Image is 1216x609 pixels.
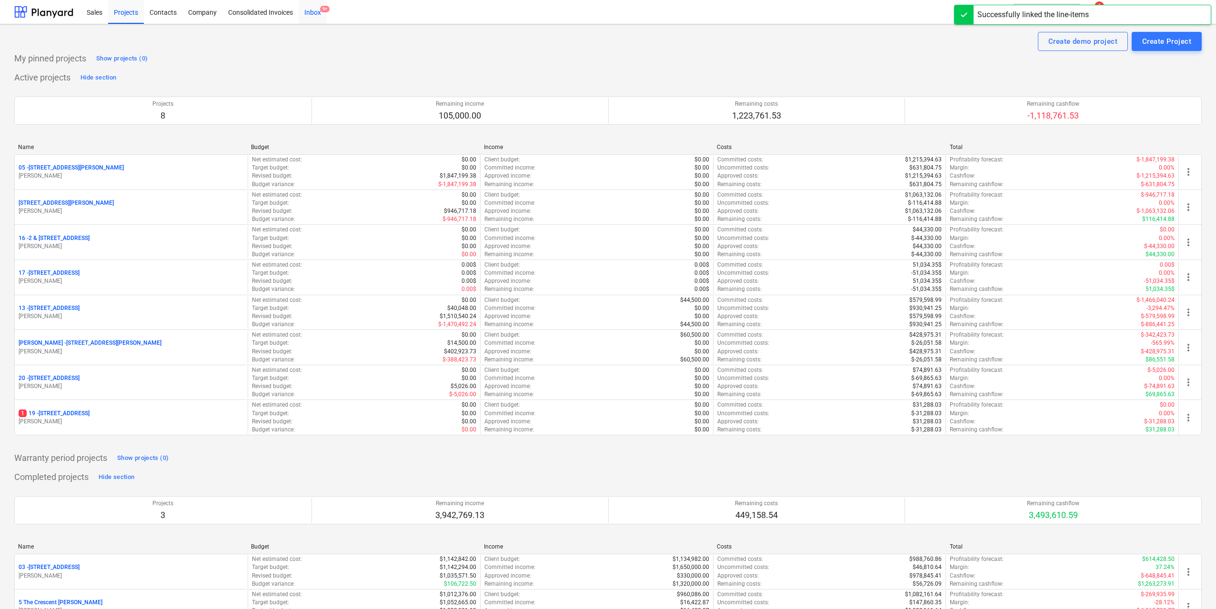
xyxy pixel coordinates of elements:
p: $5,026.00 [451,382,476,390]
p: Profitability forecast : [950,156,1004,164]
div: 03 -[STREET_ADDRESS][PERSON_NAME] [19,563,244,579]
p: 0.00$ [462,277,476,285]
p: $40,048.00 [447,304,476,312]
p: $428,975.31 [909,331,942,339]
p: Approved income : [484,312,531,320]
p: Client budget : [484,191,520,199]
p: $0.00 [462,199,476,207]
p: 0.00$ [694,269,709,277]
p: Approved income : [484,348,531,356]
p: Committed costs : [717,261,763,269]
p: 0.00% [1159,164,1175,172]
p: $0.00 [694,304,709,312]
p: $-116,414.88 [908,215,942,223]
p: $930,941.25 [909,320,942,329]
p: 8 [152,110,173,121]
p: $-388,423.73 [442,356,476,364]
p: Committed income : [484,234,535,242]
p: Margin : [950,269,969,277]
p: $-69,865.63 [911,374,942,382]
div: 17 -[STREET_ADDRESS][PERSON_NAME] [19,269,244,285]
p: $44,330.00 [1146,250,1175,259]
p: 0.00$ [1160,261,1175,269]
div: Hide section [99,472,134,483]
p: $0.00 [694,226,709,234]
p: 0.00% [1159,374,1175,382]
p: 0.00$ [462,261,476,269]
p: Remaining cashflow [1027,100,1079,108]
p: $-631,804.75 [1141,180,1175,189]
p: 51,034.35$ [913,261,942,269]
p: Revised budget : [252,172,292,180]
div: Show projects (0) [96,53,148,64]
p: Target budget : [252,374,289,382]
p: $-946,717.18 [442,215,476,223]
span: more_vert [1183,412,1194,423]
p: $74,891.63 [913,382,942,390]
p: Margin : [950,374,969,382]
div: Create Project [1142,35,1191,48]
p: Remaining costs : [717,390,762,399]
p: $0.00 [462,191,476,199]
p: Approved costs : [717,242,759,250]
div: Budget [251,144,476,150]
p: [PERSON_NAME] [19,207,244,215]
p: $-69,865.63 [911,390,942,399]
p: Cashflow : [950,207,975,215]
p: Cashflow : [950,382,975,390]
p: Uncommitted costs : [717,164,769,172]
p: Remaining cashflow : [950,285,1004,293]
p: $14,500.00 [447,339,476,347]
p: Approved income : [484,207,531,215]
p: $-44,330.00 [1144,242,1175,250]
p: 51,034.35$ [1146,285,1175,293]
p: $-1,063,132.06 [1136,207,1175,215]
p: $-428,975.31 [1141,348,1175,356]
p: [PERSON_NAME] [19,312,244,320]
p: $44,330.00 [913,226,942,234]
div: 05 -[STREET_ADDRESS][PERSON_NAME][PERSON_NAME] [19,164,244,180]
p: Remaining cashflow : [950,180,1004,189]
p: Margin : [950,304,969,312]
p: [PERSON_NAME] [19,172,244,180]
p: 0.00% [1159,269,1175,277]
p: $-1,847,199.38 [438,180,476,189]
p: $0.00 [694,164,709,172]
p: Remaining income [436,100,484,108]
p: -51,034.35$ [1144,277,1175,285]
p: $0.00 [462,296,476,304]
p: Committed costs : [717,366,763,374]
p: 03 - [STREET_ADDRESS] [19,563,80,571]
p: Target budget : [252,339,289,347]
p: $-5,026.00 [1147,366,1175,374]
p: Net estimated cost : [252,191,302,199]
p: $44,500.00 [680,320,709,329]
p: $428,975.31 [909,348,942,356]
p: Net estimated cost : [252,401,302,409]
p: My pinned projects [14,53,86,64]
p: [PERSON_NAME] [19,418,244,426]
p: Revised budget : [252,312,292,320]
p: Target budget : [252,304,289,312]
p: Active projects [14,72,70,83]
p: $86,551.58 [1146,356,1175,364]
p: Profitability forecast : [950,261,1004,269]
p: $0.00 [694,390,709,399]
p: 51,034.35$ [913,277,942,285]
p: $-5,026.00 [449,390,476,399]
p: Remaining cashflow : [950,356,1004,364]
p: Remaining costs : [717,320,762,329]
p: Revised budget : [252,207,292,215]
p: Target budget : [252,199,289,207]
p: 17 - [STREET_ADDRESS] [19,269,80,277]
p: 0.00$ [694,261,709,269]
p: $0.00 [694,172,709,180]
div: 13 -[STREET_ADDRESS][PERSON_NAME] [19,304,244,320]
p: Uncommitted costs : [717,269,769,277]
p: Budget variance : [252,180,295,189]
p: Approved costs : [717,172,759,180]
p: $0.00 [694,348,709,356]
p: $-579,598.99 [1141,312,1175,320]
p: Approved costs : [717,277,759,285]
p: $-886,441.25 [1141,320,1175,329]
